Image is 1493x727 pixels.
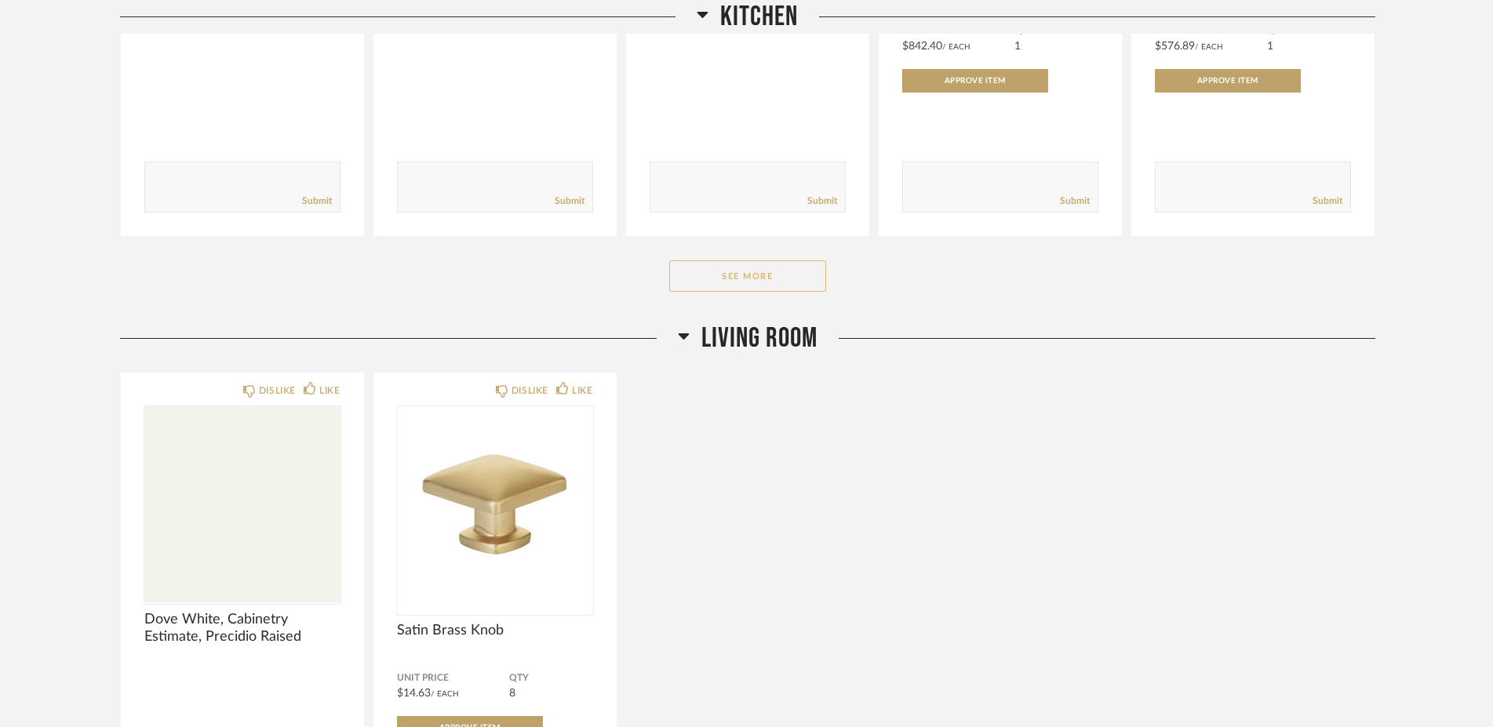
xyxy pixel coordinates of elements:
[945,77,1006,85] span: Approve Item
[902,41,942,52] span: $842.40
[431,690,459,698] span: / Each
[512,383,548,398] div: DISLIKE
[1155,41,1195,52] span: $576.89
[1197,77,1258,85] span: Approve Item
[1155,69,1301,93] button: Approve Item
[397,688,431,699] span: $14.63
[319,383,340,398] div: LIKE
[701,322,818,355] span: Living Room
[572,383,592,398] div: LIKE
[509,688,515,699] span: 8
[555,194,584,208] a: Submit
[1060,194,1090,208] a: Submit
[669,260,826,292] button: See More
[902,69,1048,93] button: Approve Item
[397,672,509,685] span: Unit Price
[144,406,340,602] img: undefined
[1267,41,1273,52] span: 1
[942,43,970,51] span: / Each
[1313,194,1342,208] a: Submit
[144,611,340,645] span: Dove White, Cabinetry Estimate, Precidio Raised
[397,406,593,602] img: undefined
[1014,41,1021,52] span: 1
[397,406,593,602] div: 0
[302,194,332,208] a: Submit
[509,672,593,685] span: QTY
[1195,43,1223,51] span: / Each
[259,383,296,398] div: DISLIKE
[807,194,837,208] a: Submit
[397,622,593,639] span: Satin Brass Knob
